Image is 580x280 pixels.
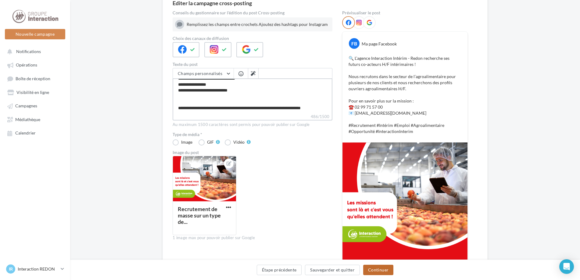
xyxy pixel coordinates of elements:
[4,46,64,57] button: Notifications
[4,127,66,138] a: Calendrier
[342,11,468,15] div: Prévisualiser le post
[559,259,574,274] div: Open Intercom Messenger
[173,36,332,41] label: Choix des canaux de diffusion
[173,113,332,120] label: 486/1500
[16,90,49,95] span: Visibilité en ligne
[173,150,332,155] div: Image du post
[4,73,66,84] a: Boîte de réception
[15,103,37,109] span: Campagnes
[207,140,214,144] div: GIF
[173,122,332,127] div: Au maximum 1500 caractères sont permis pour pouvoir publier sur Google
[362,41,397,47] div: Ma page Facebook
[15,131,36,136] span: Calendrier
[16,63,37,68] span: Opérations
[257,265,302,275] button: Étape précédente
[349,38,360,49] div: FB
[173,68,234,79] button: Champs personnalisés
[5,263,65,275] a: IR Interaction REDON
[363,265,393,275] button: Continuer
[349,55,461,135] p: 🔍 L’agence Interaction Intérim - Redon recherche ses futurs co-acteurs H/F intérimaires ! Nous re...
[173,11,332,15] div: Conseils du gestionnaire sur l'édition du post Cross-posting
[187,21,330,27] div: Remplissez les champs entre crochets Ajoutez des hashtags pour Instagram
[4,100,66,111] a: Campagnes
[173,62,332,66] label: Texte du post
[16,49,41,54] span: Notifications
[173,0,252,6] div: Editer la campagne cross-posting
[18,266,58,272] p: Interaction REDON
[178,206,221,225] div: Recrutement de masse sur un type de...
[4,87,66,98] a: Visibilité en ligne
[5,29,65,39] button: Nouvelle campagne
[173,132,332,137] label: Type de média *
[4,59,66,70] a: Opérations
[4,114,66,125] a: Médiathèque
[305,265,360,275] button: Sauvegarder et quitter
[181,140,192,144] div: Image
[178,71,222,76] span: Champs personnalisés
[16,76,50,81] span: Boîte de réception
[15,117,40,122] span: Médiathèque
[9,266,13,272] span: IR
[233,140,245,144] div: Vidéo
[173,235,332,241] div: 1 image max pour pouvoir publier sur Google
